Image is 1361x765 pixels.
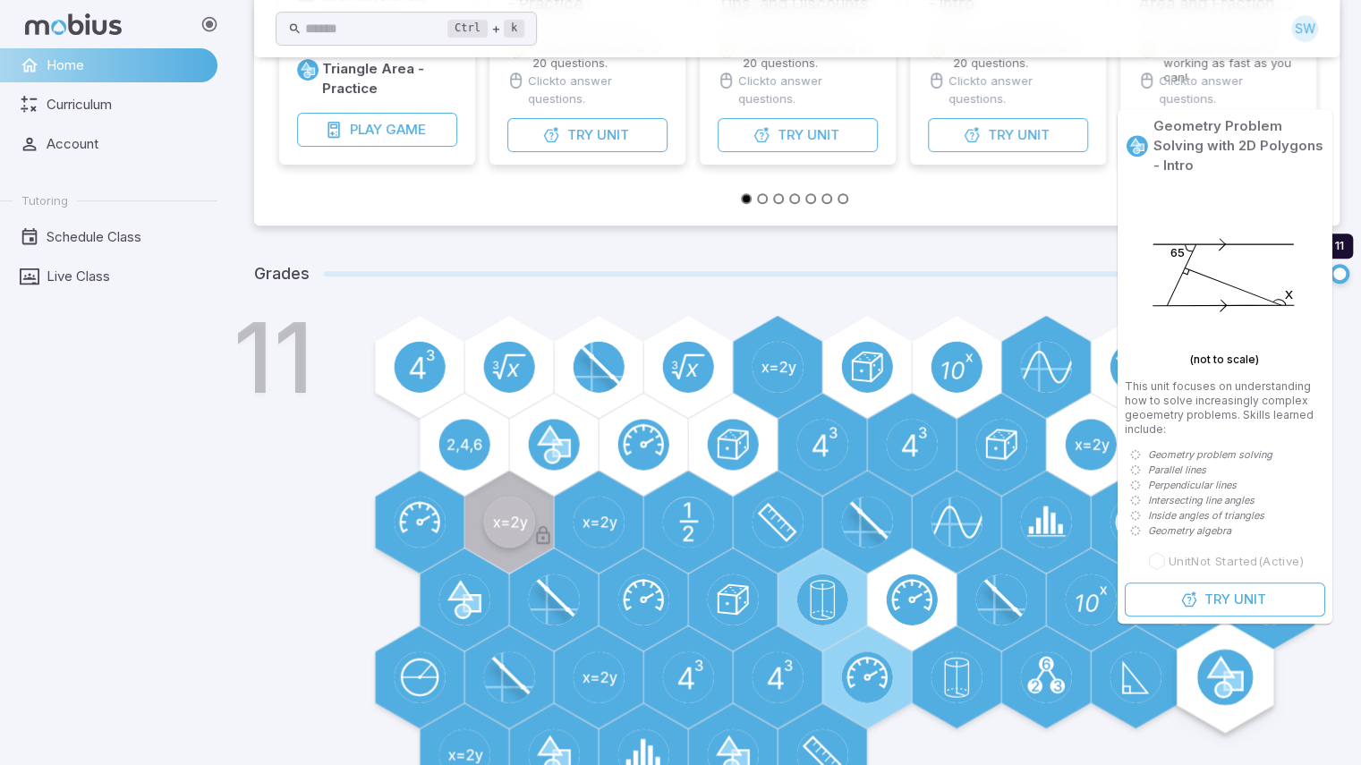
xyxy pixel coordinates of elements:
[1148,447,1272,463] p: Geometry problem solving
[507,118,668,152] button: TryUnit
[1017,125,1050,145] span: Unit
[807,125,839,145] span: Unit
[234,310,314,406] h1: 11
[757,193,768,204] button: Go to slide 2
[297,113,457,147] button: PlayGame
[350,120,382,140] span: Play
[1148,523,1231,539] p: Geometry algebra
[47,134,205,154] span: Account
[805,193,816,204] button: Go to slide 5
[1190,353,1259,366] text: (not to scale)
[528,72,668,107] p: Click to answer questions.
[47,267,205,286] span: Live Class
[1153,116,1325,175] p: Geometry Problem Solving with 2D Polygons - Intro
[47,227,205,247] span: Schedule Class
[47,55,205,75] span: Home
[1125,582,1325,616] button: TryUnit
[1148,508,1264,523] p: Inside angles of triangles
[297,59,319,81] a: Geometry 2D
[1148,463,1206,478] p: Parallel lines
[953,41,1088,70] p: Correctly answer 14 of 20 questions.
[718,118,878,152] button: TryUnit
[386,120,426,140] span: Game
[741,193,752,204] button: Go to slide 1
[948,72,1088,107] p: Click to answer questions.
[21,192,68,208] span: Tutoring
[1170,246,1184,260] text: 65
[821,193,832,204] button: Go to slide 6
[322,59,457,98] h6: Triangle Area - Practice
[447,20,488,38] kbd: Ctrl
[1169,553,1304,569] span: Unit Not Started (Active)
[1204,590,1230,609] span: Try
[447,18,524,39] div: +
[1148,493,1255,508] p: Intersecting line angles
[1163,41,1298,84] p: Correctly answer 8, working as fast as you can!
[1148,478,1237,493] p: Perpendicular lines
[1335,238,1344,252] span: 11
[47,95,205,115] span: Curriculum
[254,261,310,286] h5: Grades
[988,125,1014,145] span: Try
[928,118,1088,152] button: TryUnit
[504,20,524,38] kbd: k
[532,41,668,70] p: Correctly answer 14 of 20 questions.
[743,41,878,70] p: Correctly answer 14 of 20 questions.
[838,193,848,204] button: Go to slide 7
[1125,379,1325,437] p: This unit focuses on understanding how to solve increasingly complex geoemetry problems. Skills l...
[1284,287,1292,302] text: X
[597,125,629,145] span: Unit
[778,125,804,145] span: Try
[738,72,878,107] p: Click to answer questions.
[567,125,593,145] span: Try
[1234,590,1266,609] span: Unit
[1291,15,1318,42] div: SW
[1125,133,1150,158] a: Geometry 2D
[1159,72,1298,107] p: Click to answer questions.
[773,193,784,204] button: Go to slide 3
[789,193,800,204] button: Go to slide 4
